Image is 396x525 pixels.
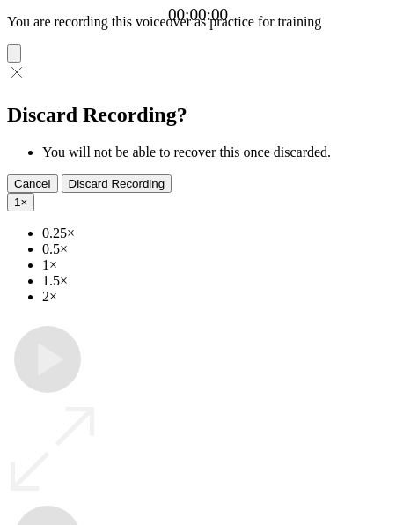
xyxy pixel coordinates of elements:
p: You are recording this voiceover as practice for training [7,14,389,30]
li: 1× [42,257,389,273]
button: 1× [7,193,34,211]
li: 0.5× [42,241,389,257]
button: Cancel [7,174,58,193]
span: 1 [14,196,20,209]
li: You will not be able to recover this once discarded. [42,144,389,160]
li: 2× [42,289,389,305]
li: 1.5× [42,273,389,289]
h2: Discard Recording? [7,103,389,127]
button: Discard Recording [62,174,172,193]
a: 00:00:00 [168,5,228,25]
li: 0.25× [42,226,389,241]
